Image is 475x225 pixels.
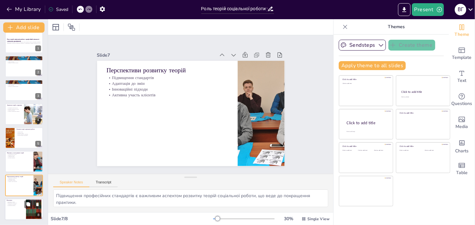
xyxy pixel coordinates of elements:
[350,19,443,35] p: Themes
[452,100,472,107] span: Questions
[5,127,43,149] div: 5
[34,200,41,208] button: Delete Slide
[449,65,475,88] div: Add text boxes
[7,152,32,154] p: Виклики у застосуванні теорій
[402,90,444,94] div: Click to add title
[343,150,357,151] div: Click to add text
[36,212,41,218] div: 8
[7,179,32,180] p: Адаптація до змін
[118,50,236,93] p: Підвищення стандартів
[7,111,22,112] p: Розвиток професійних навичок
[35,141,41,147] div: 5
[7,157,32,159] p: Постійне навчання
[455,3,466,16] button: В Г
[343,145,388,148] div: Click to add title
[456,169,468,176] span: Table
[400,150,420,151] div: Click to add text
[449,42,475,65] div: Add ready made slides
[401,96,444,98] div: Click to add text
[388,40,435,51] button: Create theme
[400,112,446,114] div: Click to add title
[7,199,24,201] p: Висновки
[3,22,45,33] button: Add slide
[89,180,118,187] button: Transcript
[7,108,22,109] p: Розуміння потреб клієнтів
[35,189,41,194] div: 7
[7,176,32,178] p: Перспективи розвитку теорій
[35,45,41,51] div: 1
[16,135,41,136] p: Теорія емоційної підтримки
[5,103,43,125] div: 4
[68,23,75,31] span: Position
[307,216,329,221] span: Single View
[5,198,43,220] div: 8
[339,61,406,70] button: Apply theme to all slides
[7,81,41,83] p: Визначення теорій соціальної роботи
[5,80,43,101] div: 3
[7,85,41,86] p: Аналіз ситуацій
[449,157,475,181] div: Add a table
[48,6,68,12] div: Saved
[7,84,41,85] p: Соціальні проблеми та їх вирішення
[343,78,388,81] div: Click to add title
[7,86,41,87] p: Реакція на потреби клієнтів
[449,88,475,111] div: Get real-time input from your audience
[113,67,230,110] p: Активна участь клієнтів
[7,180,32,181] p: Інноваційні підходи
[449,111,475,134] div: Add images, graphics, shapes or video
[51,22,61,32] div: Layout
[449,134,475,157] div: Add charts and graphs
[16,134,41,135] p: Теорія соціального навчання
[347,120,388,125] div: Click to add title
[116,56,234,99] p: Адаптація до змін
[457,77,466,84] span: Text
[7,178,32,179] p: Підвищення стандартів
[7,61,41,62] p: Аналіз ситуацій
[116,26,230,68] div: Slide 7
[5,151,43,172] div: 6
[7,110,22,111] p: Оцінка результатів
[374,150,388,151] div: Click to add text
[24,200,32,208] button: Duplicate Slide
[7,39,39,42] strong: Роль теорій соціальної роботи у професійній діяльності соціальних працівників
[449,19,475,42] div: Change the overall theme
[7,205,24,206] p: Професійні навички
[7,109,22,110] p: Розробка стратегій втручання
[7,82,41,84] p: Теорії пояснюють соціальні явища
[7,156,32,157] p: Адаптація теорій
[35,93,41,99] div: 3
[347,131,387,132] div: Click to add body
[7,201,24,203] p: Важливість теорій
[339,40,386,51] button: Sendsteps
[5,56,43,77] div: 2
[51,216,213,222] div: Slide 7 / 8
[412,3,444,16] button: Present
[7,57,41,59] p: Визначення теорій соціальної роботи
[114,61,232,104] p: Інноваційні підходи
[53,180,89,187] button: Speaker Notes
[7,42,41,44] p: Презентація розкриває поняття та значення теорій соціальної роботи в практиці соціальних працівни...
[454,31,469,38] span: Theme
[358,150,373,151] div: Click to add text
[7,181,32,182] p: Активна участь клієнтів
[5,32,43,53] div: 1
[455,148,469,155] span: Charts
[7,104,22,106] p: Значення теорій у практиці
[7,155,32,156] p: Обмежені ресурси
[7,204,24,205] p: Адаптація та розвиток
[53,189,328,207] textarea: Підвищення професійних стандартів є важливим аспектом розвитку теорій соціальної роботи, що веде ...
[16,133,41,134] p: Системна теорія
[7,62,41,63] p: Реакція на потреби клієнтів
[398,3,411,16] button: Export to PowerPoint
[7,154,32,155] p: Різноманітність потреб
[400,145,446,148] div: Click to add title
[35,165,41,170] div: 6
[7,59,41,60] p: Теорії пояснюють соціальні явища
[343,83,388,84] div: Click to add text
[7,60,41,61] p: Соціальні проблеми та їх вирішення
[16,131,41,133] p: Основні теорії
[456,123,468,130] span: Media
[455,4,466,15] div: В Г
[5,175,43,196] div: 7
[201,4,267,13] input: Insert title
